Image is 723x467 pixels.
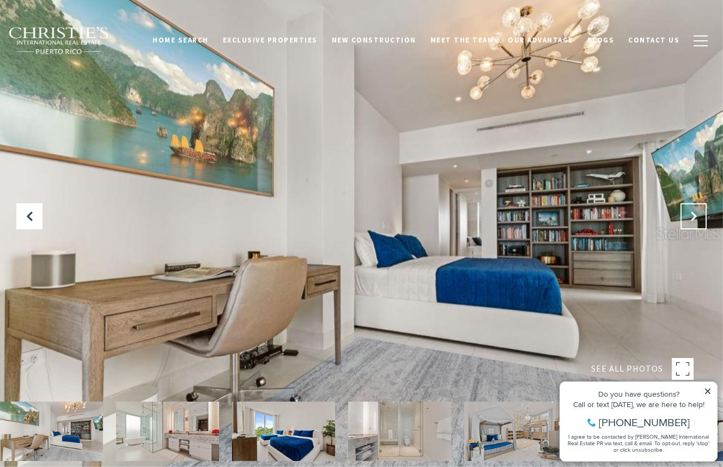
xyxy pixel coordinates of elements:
span: [PHONE_NUMBER] [45,51,136,62]
img: 7000 BAHIA BEACH BLVD #1302 [464,402,567,461]
a: Blogs [580,30,622,51]
a: Our Advantage [501,30,580,51]
span: Contact Us [628,35,679,45]
span: Our Advantage [508,35,573,45]
img: 7000 BAHIA BEACH BLVD #1302 [116,402,219,461]
button: button [686,25,715,57]
div: Call or text [DATE], we are here to help! [11,35,157,43]
span: SEE ALL PHOTOS [591,362,663,376]
img: 7000 BAHIA BEACH BLVD #1302 [232,402,335,461]
a: Exclusive Properties [216,30,325,51]
button: Previous Slide [16,203,42,229]
span: Exclusive Properties [223,35,318,45]
button: Next Slide [681,203,707,229]
img: 7000 BAHIA BEACH BLVD #1302 [348,402,451,461]
span: I agree to be contacted by [PERSON_NAME] International Real Estate PR via text, call & email. To ... [14,67,155,88]
a: Home Search [145,30,216,51]
span: Blogs [587,35,615,45]
a: New Construction [325,30,423,51]
a: Meet the Team [423,30,501,51]
span: New Construction [332,35,416,45]
div: Do you have questions? [11,25,157,32]
img: Christie's International Real Estate black text logo [8,27,110,55]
